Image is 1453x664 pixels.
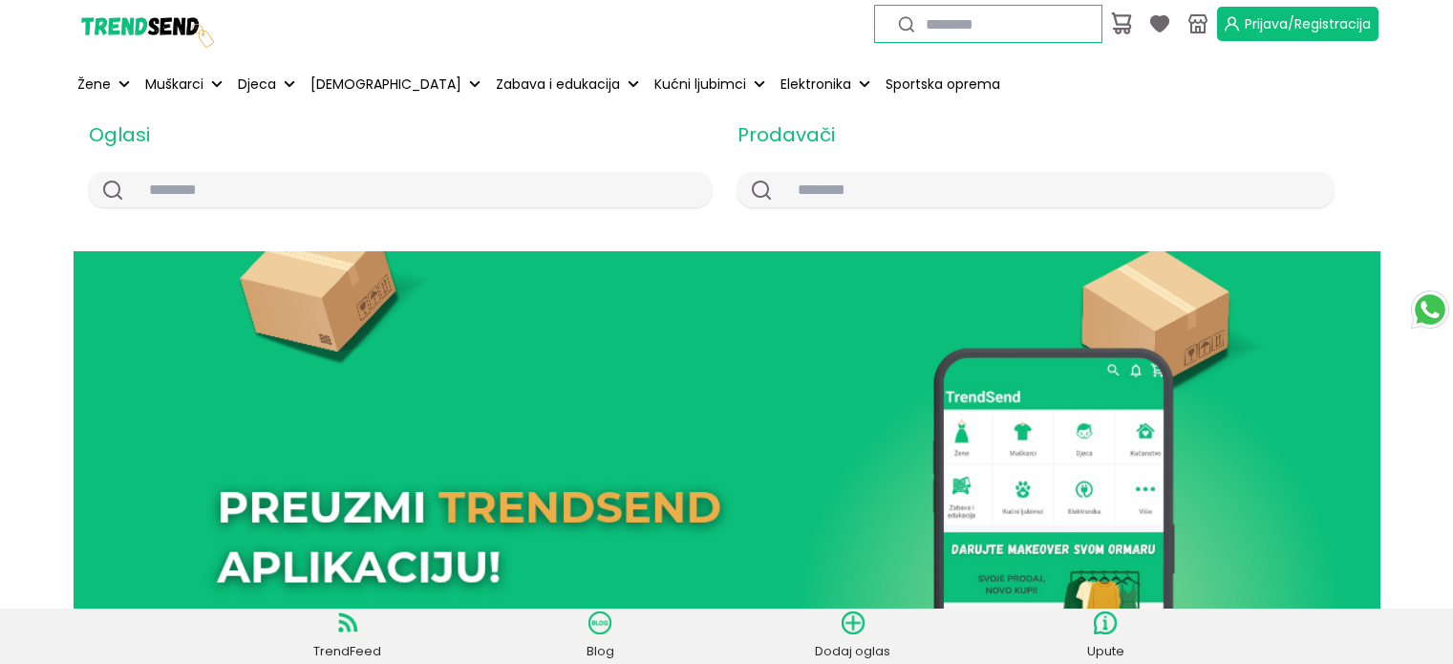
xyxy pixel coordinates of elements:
[1062,642,1148,661] p: Upute
[1245,14,1371,33] span: Prijava/Registracija
[238,75,276,95] p: Djeca
[777,63,874,105] button: Elektronika
[651,63,769,105] button: Kućni ljubimci
[234,63,299,105] button: Djeca
[77,75,111,95] p: Žene
[305,642,391,661] p: TrendFeed
[1217,7,1378,41] button: Prijava/Registracija
[882,63,1004,105] a: Sportska oprema
[557,611,643,661] a: Blog
[1062,611,1148,661] a: Upute
[496,75,620,95] p: Zabava i edukacija
[810,611,896,661] a: Dodaj oglas
[557,642,643,661] p: Blog
[737,120,1335,149] h2: Prodavači
[780,75,851,95] p: Elektronika
[307,63,484,105] button: [DEMOGRAPHIC_DATA]
[654,75,746,95] p: Kućni ljubimci
[310,75,461,95] p: [DEMOGRAPHIC_DATA]
[141,63,226,105] button: Muškarci
[145,75,203,95] p: Muškarci
[492,63,643,105] button: Zabava i edukacija
[810,642,896,661] p: Dodaj oglas
[305,611,391,661] a: TrendFeed
[74,63,134,105] button: Žene
[89,120,712,149] h2: Oglasi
